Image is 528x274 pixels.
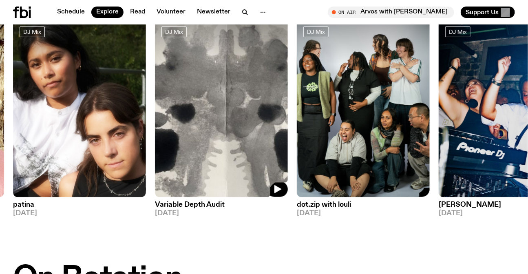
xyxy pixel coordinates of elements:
[165,29,183,35] span: DJ Mix
[445,27,471,37] a: DJ Mix
[52,7,90,18] a: Schedule
[328,7,454,18] button: On AirArvos with [PERSON_NAME]
[13,197,146,217] a: patina[DATE]
[449,29,467,35] span: DJ Mix
[20,27,45,37] a: DJ Mix
[466,9,499,16] span: Support Us
[307,29,325,35] span: DJ Mix
[155,201,288,208] h3: Variable Depth Audit
[155,210,288,217] span: [DATE]
[23,29,41,35] span: DJ Mix
[91,7,124,18] a: Explore
[161,27,187,37] a: DJ Mix
[155,20,288,197] img: A black and white Rorschach
[192,7,235,18] a: Newsletter
[155,197,288,217] a: Variable Depth Audit[DATE]
[461,7,515,18] button: Support Us
[297,201,430,208] h3: dot.zip with louli
[303,27,329,37] a: DJ Mix
[297,197,430,217] a: dot.zip with louli[DATE]
[297,210,430,217] span: [DATE]
[13,201,146,208] h3: patina
[152,7,190,18] a: Volunteer
[13,210,146,217] span: [DATE]
[125,7,150,18] a: Read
